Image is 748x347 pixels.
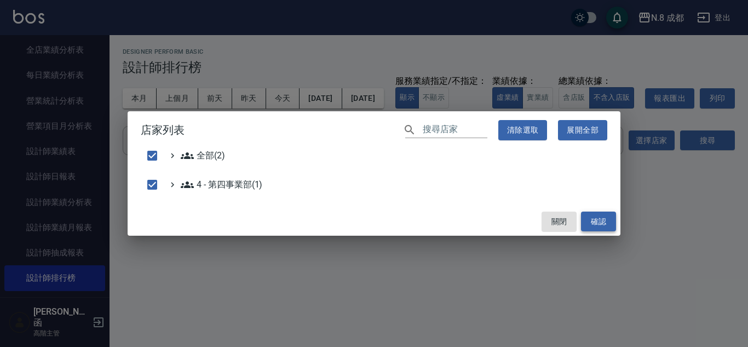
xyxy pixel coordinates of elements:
[581,212,616,232] button: 確認
[181,178,262,191] span: 4 - 第四事業部(1)
[128,111,620,149] h2: 店家列表
[558,120,607,140] button: 展開全部
[498,120,548,140] button: 清除選取
[542,212,577,232] button: 關閉
[423,122,487,138] input: 搜尋店家
[181,149,225,162] span: 全部(2)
